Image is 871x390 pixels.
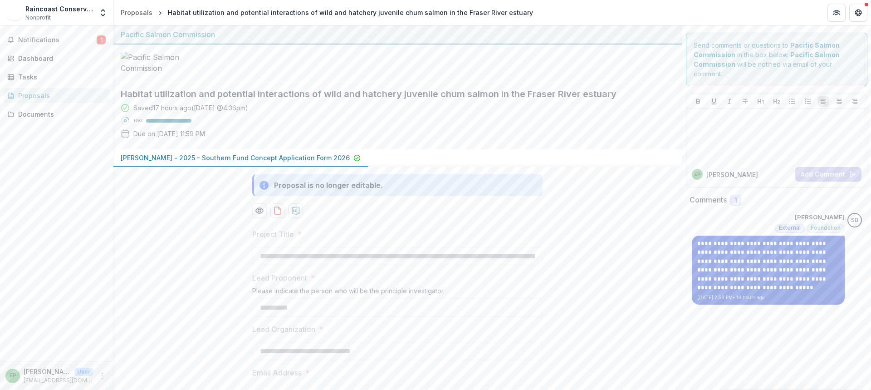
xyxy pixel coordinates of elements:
p: Email Address [252,367,302,378]
p: [PERSON_NAME] [24,367,71,376]
button: Get Help [849,4,867,22]
button: Add Comment [795,167,861,182]
div: Dashboard [18,54,102,63]
h2: Comments [690,196,727,204]
a: Proposals [4,88,109,103]
button: download-proposal [289,203,303,218]
span: 1 [97,35,106,44]
nav: breadcrumb [117,6,537,19]
div: Tasks [18,72,102,82]
div: Sascha Bendt [851,217,858,223]
button: Heading 1 [755,96,766,107]
button: Ordered List [802,96,813,107]
button: Align Right [849,96,860,107]
img: Raincoast Conservation Foundation [7,5,22,20]
div: Pacific Salmon Commission [121,29,675,40]
a: Proposals [117,6,156,19]
button: Align Left [818,96,829,107]
span: 1 [734,197,737,204]
div: Erin Pippus [10,373,16,379]
p: User [74,368,93,376]
button: download-proposal [270,203,285,218]
span: Nonprofit [25,14,51,22]
p: 100 % [133,118,142,124]
button: Heading 2 [771,96,782,107]
button: Partners [827,4,846,22]
p: Lead Organization [252,324,315,335]
div: Raincoast Conservation Foundation [25,4,93,14]
button: Underline [709,96,719,107]
button: More [97,370,108,381]
div: Saved 17 hours ago ( [DATE] @ 4:36pm ) [133,103,248,113]
p: [DATE] 2:58 PM • 18 hours ago [697,294,839,301]
p: Lead Proponent [252,272,307,283]
div: Proposals [18,91,102,100]
button: Strike [740,96,751,107]
button: Preview 36ec4452-9aa5-421b-a783-fd23999eb535-0.pdf [252,203,267,218]
p: [EMAIL_ADDRESS][DOMAIN_NAME] [24,376,93,385]
button: Italicize [724,96,735,107]
a: Dashboard [4,51,109,66]
p: Project Title [252,229,294,240]
button: Open entity switcher [97,4,109,22]
img: Pacific Salmon Commission [121,52,211,74]
p: [PERSON_NAME] [795,213,845,222]
p: [PERSON_NAME] [706,170,758,179]
button: Notifications1 [4,33,109,47]
div: Erin Pippus [695,172,700,177]
p: Due on [DATE] 11:59 PM [133,129,205,138]
a: Documents [4,107,109,122]
button: Bullet List [787,96,798,107]
span: Notifications [18,36,97,44]
div: Please indicate the person who will be the principle investigator. [252,287,543,298]
div: Documents [18,109,102,119]
div: Habitat utilization and potential interactions of wild and hatchery juvenile chum salmon in the F... [168,8,533,17]
button: Align Center [834,96,845,107]
div: Send comments or questions to in the box below. will be notified via email of your comment. [686,33,868,86]
div: Proposal is no longer editable. [274,180,383,191]
span: Foundation [811,225,841,231]
p: [PERSON_NAME] - 2025 - Southern Fund Concept Application Form 2026 [121,153,350,163]
span: External [779,225,801,231]
div: Proposals [121,8,152,17]
a: Tasks [4,69,109,84]
button: Bold [693,96,704,107]
h2: Habitat utilization and potential interactions of wild and hatchery juvenile chum salmon in the F... [121,89,660,99]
